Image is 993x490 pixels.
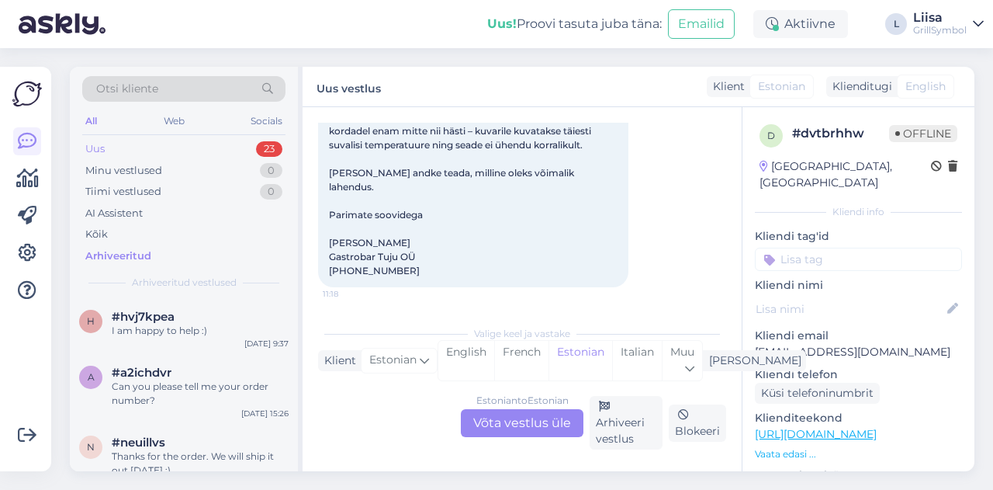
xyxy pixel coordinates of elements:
div: Can you please tell me your order number? [112,380,289,408]
span: h [87,315,95,327]
span: 11:18 [323,288,381,300]
div: [DATE] 9:37 [244,338,289,349]
div: Tiimi vestlused [85,184,161,200]
div: Proovi tasuta juba täna: [487,15,662,33]
label: Uus vestlus [317,76,381,97]
div: Liisa [913,12,967,24]
input: Lisa nimi [756,301,944,318]
p: Kliendi tag'id [755,228,962,245]
div: Socials [247,111,285,131]
button: Emailid [668,9,735,39]
div: Estonian to Estonian [476,394,569,408]
div: [GEOGRAPHIC_DATA], [GEOGRAPHIC_DATA] [759,158,931,191]
div: 0 [260,163,282,179]
p: [EMAIL_ADDRESS][DOMAIN_NAME] [755,344,962,360]
p: Vaata edasi ... [755,447,962,461]
div: All [82,111,100,131]
div: Estonian [548,341,612,381]
div: GrillSymbol [913,24,967,36]
div: Aktiivne [753,10,848,38]
span: Offline [889,125,957,142]
span: d [767,130,775,141]
span: Muu [670,345,694,359]
div: Klient [707,78,745,95]
div: 0 [260,184,282,200]
div: # dvtbrhhw [792,124,889,143]
span: #a2ichdvr [112,366,171,380]
p: Kliendi email [755,328,962,344]
span: Estonian [369,352,417,369]
p: Kliendi nimi [755,277,962,294]
div: Thanks for the order. We will ship it out [DATE] :) [112,450,289,478]
p: Operatsioonisüsteem [755,467,962,484]
span: English [905,78,946,95]
span: #hvj7kpea [112,310,175,324]
input: Lisa tag [755,248,962,271]
div: Klient [318,353,356,369]
div: [PERSON_NAME] [703,353,801,369]
span: a [88,371,95,383]
b: Uus! [487,16,517,31]
a: [URL][DOMAIN_NAME] [755,427,877,441]
div: I am happy to help :) [112,324,289,338]
span: Arhiveeritud vestlused [132,276,237,290]
div: Uus [85,141,105,157]
div: Web [161,111,188,131]
div: Küsi telefoninumbrit [755,383,880,404]
div: L [885,13,907,35]
a: LiisaGrillSymbol [913,12,984,36]
div: [DATE] 15:26 [241,408,289,419]
div: Kõik [85,227,108,242]
p: Kliendi telefon [755,367,962,383]
div: French [494,341,548,381]
span: Estonian [758,78,805,95]
div: English [438,341,494,381]
div: Klienditugi [826,78,892,95]
div: Valige keel ja vastake [318,327,726,341]
span: n [87,441,95,453]
p: Klienditeekond [755,410,962,426]
div: Võta vestlus üle [461,409,583,437]
div: Blokeeri [669,405,726,442]
div: Minu vestlused [85,163,162,179]
div: 23 [256,141,282,157]
img: Askly Logo [12,79,42,109]
div: Arhiveeritud [85,248,151,264]
span: #neuillvs [112,436,165,450]
div: Arhiveeri vestlus [590,396,663,450]
div: Italian [612,341,662,381]
div: Kliendi info [755,205,962,219]
div: AI Assistent [85,206,143,221]
span: Otsi kliente [96,81,158,97]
